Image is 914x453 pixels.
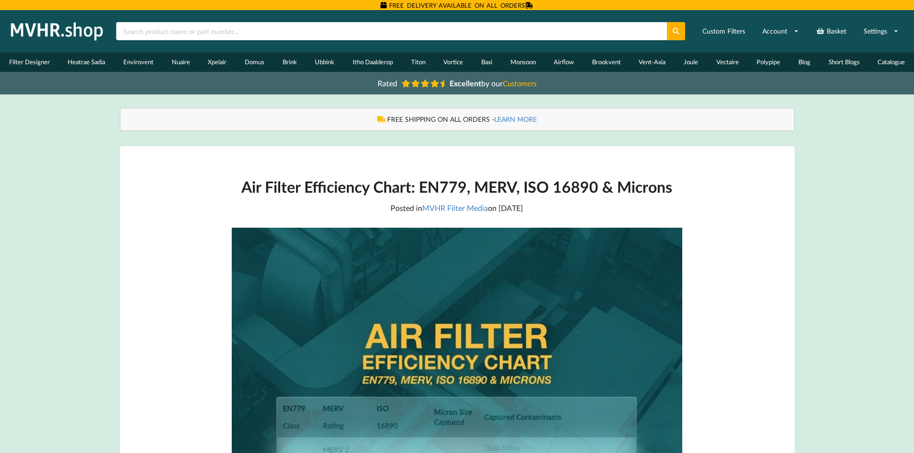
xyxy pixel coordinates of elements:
[371,75,544,91] a: Rated Excellentby ourCustomers
[748,52,790,72] a: Polypipe
[130,115,784,124] div: FREE SHIPPING ON ALL ORDERS -
[503,79,536,88] i: Customers
[434,52,472,72] a: Vortice
[472,52,501,72] a: Baxi
[232,177,682,197] h1: Air Filter Efficiency Chart: EN779, MERV, ISO 16890 & Microns
[857,23,905,40] a: Settings
[450,79,481,88] b: Excellent
[422,203,488,212] a: MVHR Filter Media
[450,79,536,88] span: by our
[402,52,435,72] a: Titon
[675,52,707,72] a: Joule
[494,115,537,123] a: LEARN MORE
[378,79,397,88] span: Rated
[344,52,402,72] a: Itho Daalderop
[696,23,751,40] a: Custom Filters
[59,52,115,72] a: Heatrae Sadia
[789,52,819,72] a: Blog
[583,52,630,72] a: Brookvent
[116,22,667,40] input: Search product name or part number...
[163,52,199,72] a: Nuaire
[391,203,523,212] span: Posted in on [DATE]
[707,52,748,72] a: Vectaire
[501,52,545,72] a: Monsoon
[810,23,853,40] a: Basket
[756,23,805,40] a: Account
[114,52,163,72] a: Envirovent
[630,52,675,72] a: Vent-Axia
[819,52,869,72] a: Short Blogs
[236,52,273,72] a: Domus
[7,19,107,43] img: mvhr.shop.png
[306,52,344,72] a: Ubbink
[273,52,306,72] a: Brink
[199,52,236,72] a: Xpelair
[868,52,914,72] a: Catalogue
[545,52,583,72] a: Airflow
